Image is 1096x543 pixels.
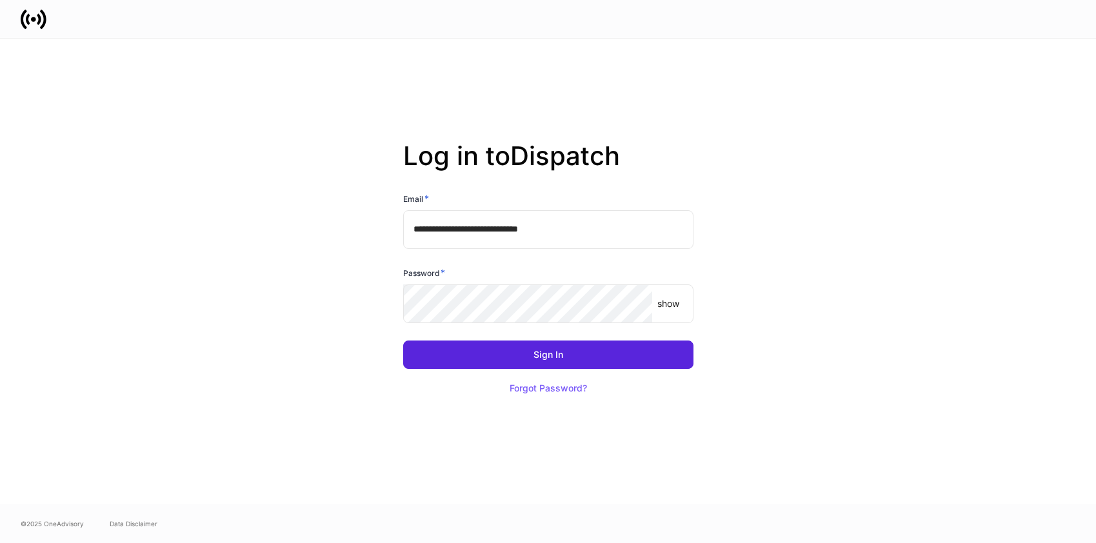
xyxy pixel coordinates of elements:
p: show [657,297,679,310]
span: © 2025 OneAdvisory [21,518,84,529]
a: Data Disclaimer [110,518,157,529]
h2: Log in to Dispatch [403,141,693,192]
div: Forgot Password? [510,384,587,393]
h6: Email [403,192,429,205]
div: Sign In [533,350,563,359]
h6: Password [403,266,445,279]
button: Forgot Password? [493,374,603,402]
button: Sign In [403,341,693,369]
